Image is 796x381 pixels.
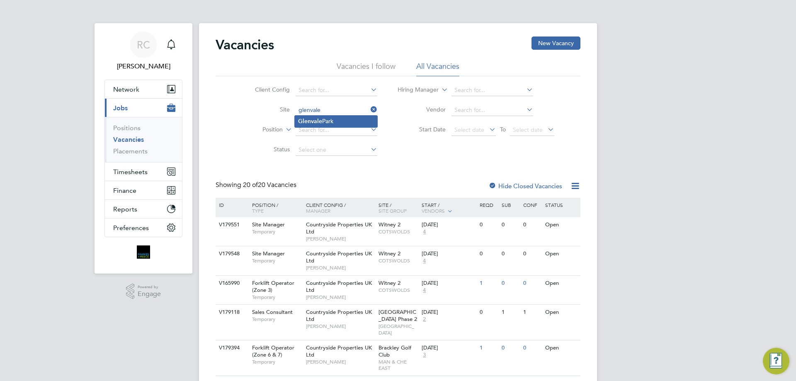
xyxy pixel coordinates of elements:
[252,221,285,228] span: Site Manager
[422,250,476,257] div: [DATE]
[306,279,372,294] span: Countryside Properties UK Ltd
[306,323,374,330] span: [PERSON_NAME]
[246,198,304,218] div: Position /
[500,340,521,356] div: 0
[454,126,484,133] span: Select date
[478,340,499,356] div: 1
[420,198,478,218] div: Start /
[126,284,161,299] a: Powered byEngage
[252,359,302,365] span: Temporary
[500,217,521,233] div: 0
[498,124,508,135] span: To
[113,104,128,112] span: Jobs
[296,104,377,116] input: Search for...
[252,308,293,315] span: Sales Consultant
[217,276,246,291] div: V165990
[543,276,579,291] div: Open
[379,279,400,286] span: Witney 2
[243,181,296,189] span: 20 Vacancies
[500,305,521,320] div: 1
[763,348,789,374] button: Engage Resource Center
[217,217,246,233] div: V179551
[304,198,376,218] div: Client Config /
[296,124,377,136] input: Search for...
[478,246,499,262] div: 0
[306,294,374,301] span: [PERSON_NAME]
[216,181,298,189] div: Showing
[242,146,290,153] label: Status
[379,228,418,235] span: COTSWOLDS
[252,257,302,264] span: Temporary
[500,276,521,291] div: 0
[137,39,150,50] span: RC
[242,86,290,93] label: Client Config
[451,85,533,96] input: Search for...
[478,198,499,212] div: Reqd
[391,86,439,94] label: Hiring Manager
[113,124,141,132] a: Positions
[422,345,476,352] div: [DATE]
[137,245,150,259] img: bromak-logo-retina.png
[306,235,374,242] span: [PERSON_NAME]
[478,276,499,291] div: 1
[521,246,543,262] div: 0
[113,168,148,176] span: Timesheets
[478,305,499,320] div: 0
[252,250,285,257] span: Site Manager
[543,246,579,262] div: Open
[422,280,476,287] div: [DATE]
[243,181,258,189] span: 20 of
[379,250,400,257] span: Witney 2
[306,308,372,323] span: Countryside Properties UK Ltd
[242,106,290,113] label: Site
[252,344,294,358] span: Forklift Operator (Zone 6 & 7)
[252,316,302,323] span: Temporary
[252,294,302,301] span: Temporary
[521,276,543,291] div: 0
[478,217,499,233] div: 0
[513,126,543,133] span: Select date
[543,217,579,233] div: Open
[500,246,521,262] div: 0
[379,207,407,214] span: Site Group
[306,250,372,264] span: Countryside Properties UK Ltd
[252,228,302,235] span: Temporary
[104,32,182,71] a: RC[PERSON_NAME]
[105,163,182,181] button: Timesheets
[521,217,543,233] div: 0
[543,340,579,356] div: Open
[379,359,418,371] span: MAN & CHE EAST
[337,61,396,76] li: Vacancies I follow
[379,344,411,358] span: Brackley Golf Club
[306,207,330,214] span: Manager
[422,207,445,214] span: Vendors
[252,279,294,294] span: Forklift Operator (Zone 3)
[252,207,264,214] span: Type
[422,221,476,228] div: [DATE]
[306,344,372,358] span: Countryside Properties UK Ltd
[543,198,579,212] div: Status
[306,265,374,271] span: [PERSON_NAME]
[531,36,580,50] button: New Vacancy
[379,221,400,228] span: Witney 2
[521,305,543,320] div: 1
[113,187,136,194] span: Finance
[451,104,533,116] input: Search for...
[422,228,427,235] span: 4
[296,144,377,156] input: Select one
[398,106,446,113] label: Vendor
[113,205,137,213] span: Reports
[398,126,446,133] label: Start Date
[379,287,418,294] span: COTSWOLDS
[105,218,182,237] button: Preferences
[105,181,182,199] button: Finance
[422,257,427,265] span: 4
[306,359,374,365] span: [PERSON_NAME]
[379,257,418,264] span: COTSWOLDS
[217,198,246,212] div: ID
[113,85,139,93] span: Network
[113,147,148,155] a: Placements
[104,61,182,71] span: Robyn Clarke
[422,309,476,316] div: [DATE]
[521,340,543,356] div: 0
